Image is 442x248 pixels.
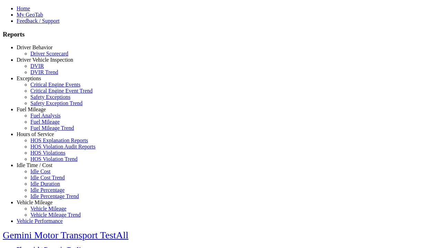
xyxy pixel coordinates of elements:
[30,82,80,87] a: Critical Engine Events
[17,162,52,168] a: Idle Time / Cost
[30,187,65,193] a: Idle Percentage
[30,88,93,94] a: Critical Engine Event Trend
[30,168,50,174] a: Idle Cost
[30,100,83,106] a: Safety Exception Trend
[3,230,128,240] a: Gemini Motor Transport TestAll
[17,57,73,63] a: Driver Vehicle Inspection
[17,44,52,50] a: Driver Behavior
[30,113,61,118] a: Fuel Analysis
[30,181,60,187] a: Idle Duration
[30,51,68,56] a: Driver Scorecard
[17,18,59,24] a: Feedback / Support
[30,69,58,75] a: DVIR Trend
[3,31,439,38] h3: Reports
[30,175,65,180] a: Idle Cost Trend
[17,199,52,205] a: Vehicle Mileage
[17,131,54,137] a: Hours of Service
[17,106,46,112] a: Fuel Mileage
[30,150,65,156] a: HOS Violations
[30,125,74,131] a: Fuel Mileage Trend
[30,119,60,125] a: Fuel Mileage
[30,94,70,100] a: Safety Exceptions
[30,63,44,69] a: DVIR
[30,156,78,162] a: HOS Violation Trend
[30,144,96,149] a: HOS Violation Audit Reports
[17,218,63,224] a: Vehicle Performance
[30,137,88,143] a: HOS Explanation Reports
[30,206,66,211] a: Vehicle Mileage
[30,212,81,218] a: Vehicle Mileage Trend
[17,75,41,81] a: Exceptions
[17,12,43,18] a: My GeoTab
[17,6,30,11] a: Home
[30,193,79,199] a: Idle Percentage Trend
